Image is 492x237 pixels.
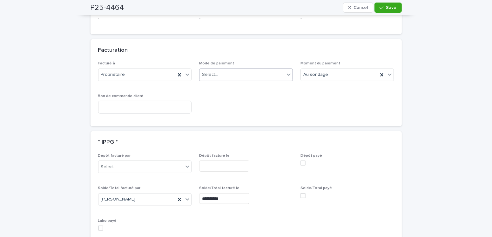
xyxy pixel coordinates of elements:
p: - [300,15,394,22]
h2: Facturation [98,47,128,54]
span: Solde/Total facturé par [98,186,141,190]
span: [PERSON_NAME] [101,196,136,203]
span: Moment du paiement [300,62,340,65]
div: Select... [202,71,218,78]
div: Select... [101,164,117,170]
span: Propriétaire [101,71,125,78]
p: - [199,15,293,22]
span: Dépôt facturé le [199,154,230,158]
span: Dépôt payé [300,154,322,158]
span: Save [386,5,397,10]
span: Labo payé [98,219,117,223]
button: Cancel [343,3,374,13]
p: - [98,15,192,22]
span: Cancel [354,5,368,10]
button: Save [374,3,401,13]
span: Dépôt facturé par [98,154,131,158]
span: Bon de commande client [98,94,144,98]
span: Solde/Total facturé le [199,186,239,190]
span: Au sondage [303,71,328,78]
span: Facturé à [98,62,115,65]
span: Mode de paiement [199,62,234,65]
h2: P25-4464 [91,3,124,12]
span: Solde/Total payé [300,186,332,190]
